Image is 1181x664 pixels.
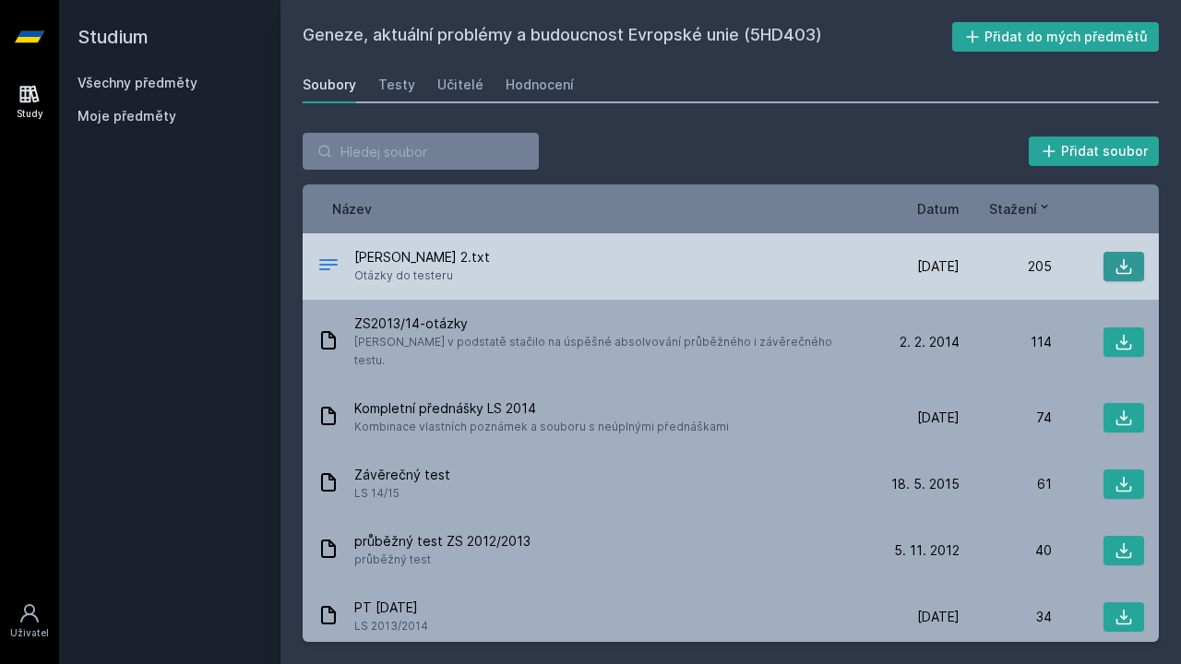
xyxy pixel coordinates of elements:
[354,314,860,333] span: ZS2013/14-otázky
[900,333,960,351] span: 2. 2. 2014
[354,532,531,551] span: průběžný test ZS 2012/2013
[917,608,960,626] span: [DATE]
[894,541,960,560] span: 5. 11. 2012
[917,257,960,276] span: [DATE]
[960,541,1052,560] div: 40
[891,475,960,493] span: 18. 5. 2015
[960,475,1052,493] div: 61
[303,76,356,94] div: Soubory
[952,22,1160,52] button: Přidat do mých předmětů
[354,418,729,436] span: Kombinace vlastních poznámek a souboru s neúplnými přednáškami
[960,257,1052,276] div: 205
[303,66,356,103] a: Soubory
[917,409,960,427] span: [DATE]
[317,254,340,280] div: TXT
[506,66,574,103] a: Hodnocení
[378,66,415,103] a: Testy
[78,107,176,125] span: Moje předměty
[332,199,372,219] button: Název
[354,399,729,418] span: Kompletní přednášky LS 2014
[354,248,490,267] span: [PERSON_NAME] 2.txt
[303,22,952,52] h2: Geneze, aktuální problémy a budoucnost Evropské unie (5HD403)
[960,409,1052,427] div: 74
[437,76,483,94] div: Učitelé
[506,76,574,94] div: Hodnocení
[354,551,531,569] span: průběžný test
[354,484,450,503] span: LS 14/15
[960,333,1052,351] div: 114
[10,626,49,640] div: Uživatel
[354,267,490,285] span: Otázky do testeru
[354,617,428,635] span: LS 2013/2014
[354,599,428,617] span: PT [DATE]
[1029,136,1160,166] button: Přidat soubor
[78,75,197,90] a: Všechny předměty
[437,66,483,103] a: Učitelé
[378,76,415,94] div: Testy
[354,466,450,484] span: Závěrečný test
[989,199,1052,219] button: Stažení
[4,593,55,649] a: Uživatel
[354,333,860,370] span: [PERSON_NAME] v podstatě stačilo na úspěšné absolvování průběžného i závěrečného testu.
[4,74,55,130] a: Study
[989,199,1037,219] span: Stažení
[917,199,960,219] button: Datum
[17,107,43,121] div: Study
[960,608,1052,626] div: 34
[303,133,539,170] input: Hledej soubor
